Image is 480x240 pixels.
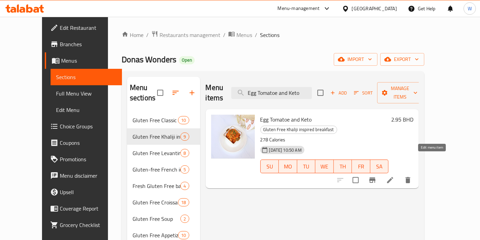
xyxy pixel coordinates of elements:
[180,215,189,223] div: items
[133,182,180,190] span: Fresh Gluten Free baked
[60,204,117,213] span: Coverage Report
[352,160,370,173] button: FR
[153,86,167,100] span: Select all sections
[355,162,368,172] span: FR
[211,115,255,159] img: Egg Tomatoe and Keto
[260,136,389,144] p: 278 Calories
[127,178,200,194] div: Fresh Gluten Free baked4
[334,160,352,173] button: TH
[206,83,223,103] h2: Menu items
[266,147,304,153] span: [DATE] 10:50 AM
[184,85,200,101] button: Add section
[178,199,189,206] span: 18
[315,160,334,173] button: WE
[231,87,312,99] input: search
[179,56,195,64] div: Open
[56,89,117,98] span: Full Menu View
[60,155,117,163] span: Promotions
[133,132,180,141] span: Gluten Free Khaliji inspired breakfast
[178,231,189,239] div: items
[228,30,252,39] a: Menus
[122,52,176,67] span: Donas Wonders
[60,172,117,180] span: Menu disclaimer
[318,162,331,172] span: WE
[260,160,279,173] button: SU
[133,215,180,223] span: Gluten Free Soup
[391,115,413,124] h6: 2.95 BHD
[60,139,117,147] span: Coupons
[45,167,122,184] a: Menu disclaimer
[127,211,200,227] div: Gluten Free Soup2
[133,165,180,174] span: Gluten-free French inspired breakfast
[383,84,417,101] span: Manage items
[122,31,143,39] a: Home
[60,122,117,130] span: Choice Groups
[60,40,117,48] span: Branches
[45,20,122,36] a: Edit Restaurant
[133,149,180,157] span: Gluten Free Levantine inspired breakfast
[223,31,225,39] li: /
[130,83,157,103] h2: Menu sections
[181,166,189,173] span: 5
[45,217,122,233] a: Grocery Checklist
[178,232,189,239] span: 10
[146,31,149,39] li: /
[380,53,424,66] button: export
[352,5,397,12] div: [GEOGRAPHIC_DATA]
[45,36,122,52] a: Branches
[329,89,348,97] span: Add
[160,31,220,39] span: Restaurants management
[127,128,200,145] div: Gluten Free Khaliji inspired breakfast9
[45,135,122,151] a: Coupons
[468,5,472,12] span: W
[354,89,373,97] span: Sort
[386,55,419,64] span: export
[348,173,363,187] span: Select to update
[45,52,122,69] a: Menus
[364,172,381,188] button: Branch-specific-item
[181,183,189,189] span: 4
[56,106,117,114] span: Edit Menu
[261,126,337,134] span: Gluten Free Khaliji inspired breakfast
[133,116,178,124] span: Gluten Free Classic breakfast with a twist
[127,194,200,211] div: Gluten Free Croissant18
[313,86,328,100] span: Select section
[180,182,189,190] div: items
[263,162,276,172] span: SU
[179,57,195,63] span: Open
[181,150,189,156] span: 8
[337,162,349,172] span: TH
[178,116,189,124] div: items
[45,200,122,217] a: Coverage Report
[300,162,313,172] span: TU
[56,73,117,81] span: Sections
[328,88,349,98] span: Add item
[334,53,378,66] button: import
[133,231,178,239] span: Gluten Free Appetizers
[180,165,189,174] div: items
[122,30,424,39] nav: breadcrumb
[260,114,312,125] span: Egg Tomatoe and Keto
[328,88,349,98] button: Add
[352,88,374,98] button: Sort
[151,30,220,39] a: Restaurants management
[167,85,184,101] span: Sort sections
[45,118,122,135] a: Choice Groups
[133,198,178,206] span: Gluten Free Croissant
[60,24,117,32] span: Edit Restaurant
[180,149,189,157] div: items
[178,117,189,124] span: 10
[51,85,122,102] a: Full Menu View
[127,112,200,128] div: Gluten Free Classic breakfast with a twist10
[181,216,189,222] span: 2
[178,198,189,206] div: items
[51,102,122,118] a: Edit Menu
[282,162,294,172] span: MO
